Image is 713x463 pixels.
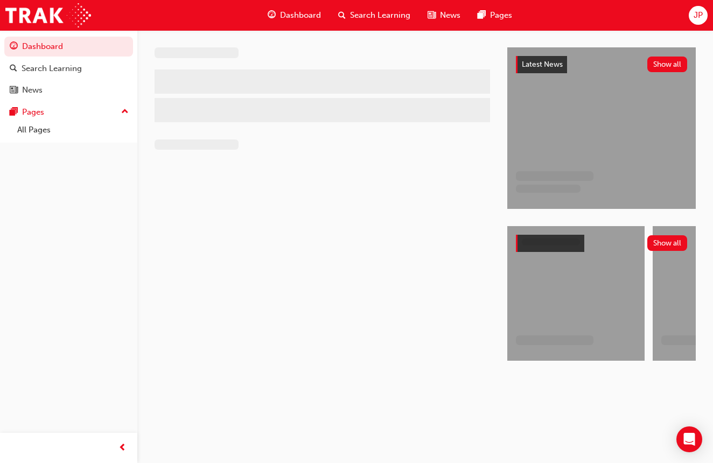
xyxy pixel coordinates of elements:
[4,102,133,122] button: Pages
[338,9,346,22] span: search-icon
[10,108,18,117] span: pages-icon
[469,4,521,26] a: pages-iconPages
[522,60,563,69] span: Latest News
[350,9,410,22] span: Search Learning
[647,235,688,251] button: Show all
[118,441,127,455] span: prev-icon
[689,6,708,25] button: JP
[478,9,486,22] span: pages-icon
[694,9,703,22] span: JP
[419,4,469,26] a: news-iconNews
[13,122,133,138] a: All Pages
[280,9,321,22] span: Dashboard
[268,9,276,22] span: guage-icon
[490,9,512,22] span: Pages
[22,106,44,118] div: Pages
[121,105,129,119] span: up-icon
[516,235,687,252] a: Show all
[330,4,419,26] a: search-iconSearch Learning
[4,59,133,79] a: Search Learning
[10,64,17,74] span: search-icon
[516,56,687,73] a: Latest NewsShow all
[4,80,133,100] a: News
[5,3,91,27] img: Trak
[22,84,43,96] div: News
[440,9,460,22] span: News
[10,42,18,52] span: guage-icon
[4,34,133,102] button: DashboardSearch LearningNews
[647,57,688,72] button: Show all
[676,426,702,452] div: Open Intercom Messenger
[428,9,436,22] span: news-icon
[259,4,330,26] a: guage-iconDashboard
[10,86,18,95] span: news-icon
[4,37,133,57] a: Dashboard
[22,62,82,75] div: Search Learning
